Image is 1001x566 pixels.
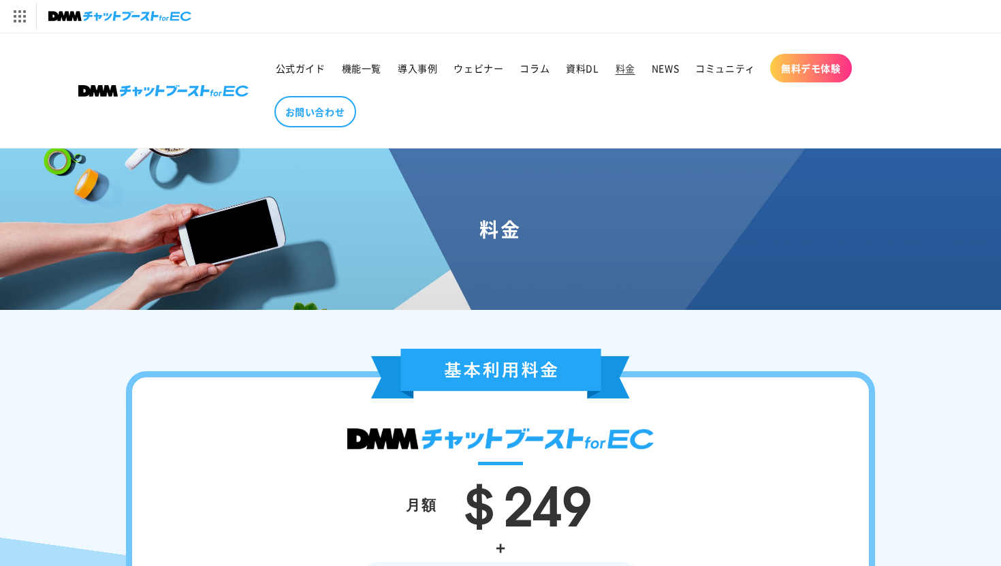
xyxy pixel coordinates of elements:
[342,62,381,74] span: 機能一覧
[347,428,654,450] img: DMMチャットブースト
[558,54,607,82] a: 資料DL
[520,62,550,74] span: コラム
[16,217,985,241] h1: 料金
[173,533,828,562] div: +
[390,54,445,82] a: 導入事例
[398,62,437,74] span: 導入事例
[695,62,755,74] span: コミュニティ
[48,7,191,26] img: チャットブーストforEC
[285,106,345,118] span: お問い合わせ
[371,349,630,398] img: 基本利用料金
[2,2,36,31] img: サービス
[454,62,503,74] span: ウェビナー
[511,54,558,82] a: コラム
[406,491,437,517] div: 月額
[451,461,592,541] span: ＄249
[445,54,511,82] a: ウェビナー
[274,96,356,127] a: お問い合わせ
[616,62,635,74] span: 料金
[566,62,599,74] span: 資料DL
[334,54,390,82] a: 機能一覧
[276,62,325,74] span: 公式ガイド
[268,54,334,82] a: 公式ガイド
[781,62,841,74] span: 無料デモ体験
[607,54,643,82] a: 料金
[652,62,679,74] span: NEWS
[770,54,852,82] a: 無料デモ体験
[78,85,249,97] img: 株式会社DMM Boost
[687,54,763,82] a: コミュニティ
[643,54,687,82] a: NEWS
